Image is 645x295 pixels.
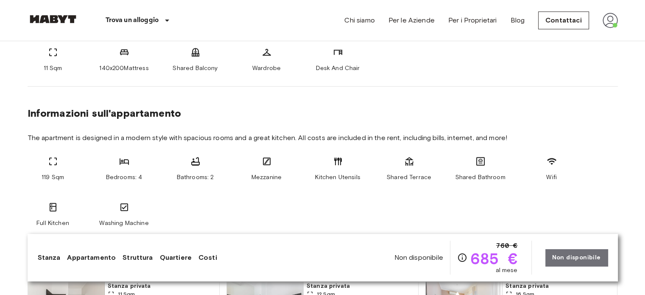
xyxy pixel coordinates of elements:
[42,173,64,182] span: 119 Sqm
[28,107,181,120] span: Informazioni sull'appartamento
[160,253,192,263] a: Quartiere
[388,15,435,25] a: Per le Aziende
[99,219,148,228] span: Washing Machine
[448,15,497,25] a: Per i Proprietari
[173,64,218,73] span: Shared Balcony
[505,282,614,290] span: Stanza privata
[457,253,467,263] svg: Verifica i dettagli delle spese nella sezione 'Riassunto dei Costi'. Si prega di notare che gli s...
[44,64,62,73] span: 11 Sqm
[344,15,374,25] a: Chi siamo
[455,173,505,182] span: Shared Bathroom
[471,251,518,266] span: 685 €
[546,173,557,182] span: Wifi
[123,253,153,263] a: Struttura
[36,219,69,228] span: Full Kitchen
[108,282,216,290] span: Stanza privata
[38,253,61,263] a: Stanza
[106,15,159,25] p: Trova un alloggio
[28,133,618,143] span: The apartment is designed in a modern style with spacious rooms and a great kitchen. All costs ar...
[177,173,214,182] span: Bathrooms: 2
[538,11,589,29] a: Contattaci
[28,15,78,23] img: Habyt
[252,64,281,73] span: Wardrobe
[495,266,517,275] span: al mese
[106,173,142,182] span: Bedrooms: 4
[387,173,431,182] span: Shared Terrace
[198,253,217,263] a: Costi
[603,13,618,28] img: avatar
[99,64,148,73] span: 140x200Mattress
[394,253,443,262] span: Non disponibile
[251,173,282,182] span: Mezzanine
[315,173,360,182] span: Kitchen Utensils
[510,15,525,25] a: Blog
[67,253,116,263] a: Appartamento
[307,282,415,290] span: Stanza privata
[496,241,518,251] span: 760 €
[316,64,360,73] span: Desk And Chair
